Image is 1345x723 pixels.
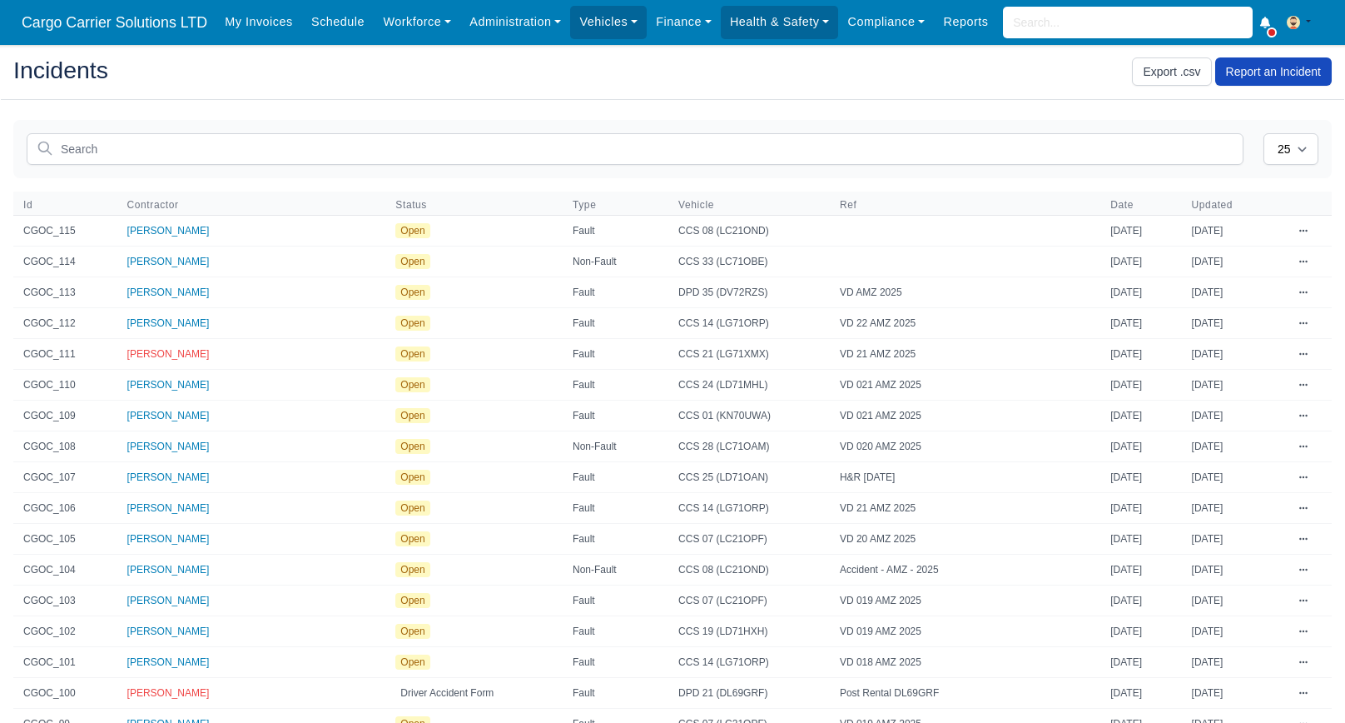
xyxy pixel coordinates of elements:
td: H&R [DATE] [830,462,1100,493]
td: Fault [563,308,668,339]
span: Date [1110,198,1134,212]
td: [DATE] [1182,586,1289,616]
td: CCS 07 (LC21OPF) [668,524,830,555]
td: VD 22 AMZ 2025 [830,308,1100,339]
td: VD 020 AMZ 2025 [830,431,1100,462]
td: [DATE] [1182,370,1289,401]
td: DPD 35 (DV72RZS) [668,277,830,308]
td: VD 21 AMZ 2025 [830,339,1100,370]
td: CGOC_101 [13,647,117,678]
td: CCS 21 (LG71XMX) [668,339,830,370]
button: Contractor [127,198,192,212]
td: CCS 25 (LD71OAN) [668,462,830,493]
button: Status [395,198,440,212]
a: [PERSON_NAME] [127,533,210,545]
span: Open [395,285,429,300]
td: [DATE] [1182,431,1289,462]
span: Open [395,377,429,392]
td: Fault [563,586,668,616]
a: Workforce [374,6,460,38]
a: [PERSON_NAME] [127,225,210,237]
td: VD 20 AMZ 2025 [830,524,1100,555]
td: Non-Fault [563,555,668,586]
td: Fault [563,493,668,524]
td: [DATE] [1100,277,1181,308]
td: [DATE] [1182,277,1289,308]
td: [DATE] [1182,647,1289,678]
a: [PERSON_NAME] [127,348,210,360]
td: [DATE] [1182,493,1289,524]
td: [DATE] [1100,586,1181,616]
input: Search [27,133,1243,165]
span: Open [395,254,429,269]
span: Open [395,624,429,639]
span: Ref [840,198,1090,212]
td: CCS 07 (LC21OPF) [668,586,830,616]
span: Updated [1192,198,1233,212]
td: CGOC_115 [13,216,117,247]
td: [DATE] [1182,308,1289,339]
input: Search... [1003,7,1253,38]
a: [PERSON_NAME] [127,287,210,298]
span: [PERSON_NAME] [127,441,210,452]
span: Driver Accident Form [395,686,499,701]
a: [PERSON_NAME] [127,256,210,267]
a: Export .csv [1132,57,1211,86]
td: [DATE] [1182,616,1289,647]
button: Type [573,198,609,212]
td: CCS 14 (LG71ORP) [668,308,830,339]
a: Reports [934,6,997,38]
td: Fault [563,339,668,370]
a: [PERSON_NAME] [127,656,210,668]
td: CCS 24 (LD71MHL) [668,370,830,401]
span: Status [395,198,427,212]
td: [DATE] [1182,678,1289,709]
td: VD 019 AMZ 2025 [830,586,1100,616]
td: [DATE] [1182,462,1289,493]
td: CGOC_104 [13,555,117,586]
td: CCS 14 (LG71ORP) [668,647,830,678]
td: Fault [563,216,668,247]
td: [DATE] [1100,493,1181,524]
td: CCS 33 (LC71OBE) [668,247,830,277]
td: [DATE] [1182,339,1289,370]
span: [PERSON_NAME] [127,502,210,514]
td: Fault [563,462,668,493]
td: [DATE] [1100,647,1181,678]
td: Fault [563,370,668,401]
td: CCS 08 (LC21OND) [668,555,830,586]
td: CGOC_114 [13,247,117,277]
td: [DATE] [1100,339,1181,370]
a: [PERSON_NAME] [127,379,210,391]
span: [PERSON_NAME] [127,317,210,329]
td: [DATE] [1100,678,1181,709]
td: [DATE] [1182,216,1289,247]
a: [PERSON_NAME] [127,410,210,421]
td: VD 21 AMZ 2025 [830,493,1100,524]
td: CGOC_100 [13,678,117,709]
td: [DATE] [1100,247,1181,277]
td: CGOC_106 [13,493,117,524]
span: Open [395,347,429,361]
a: [PERSON_NAME] [127,595,210,606]
a: Cargo Carrier Solutions LTD [13,7,216,39]
td: CCS 28 (LC71OAM) [668,431,830,462]
td: Fault [563,647,668,678]
a: Finance [647,6,721,38]
td: Fault [563,678,668,709]
td: DPD 21 (DL69GRF) [668,678,830,709]
td: VD 021 AMZ 2025 [830,401,1100,431]
a: Vehicles [570,6,647,38]
a: [PERSON_NAME] [127,471,210,483]
span: Contractor [127,198,179,212]
span: Open [395,501,429,516]
span: Open [395,408,429,423]
td: CGOC_109 [13,401,117,431]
